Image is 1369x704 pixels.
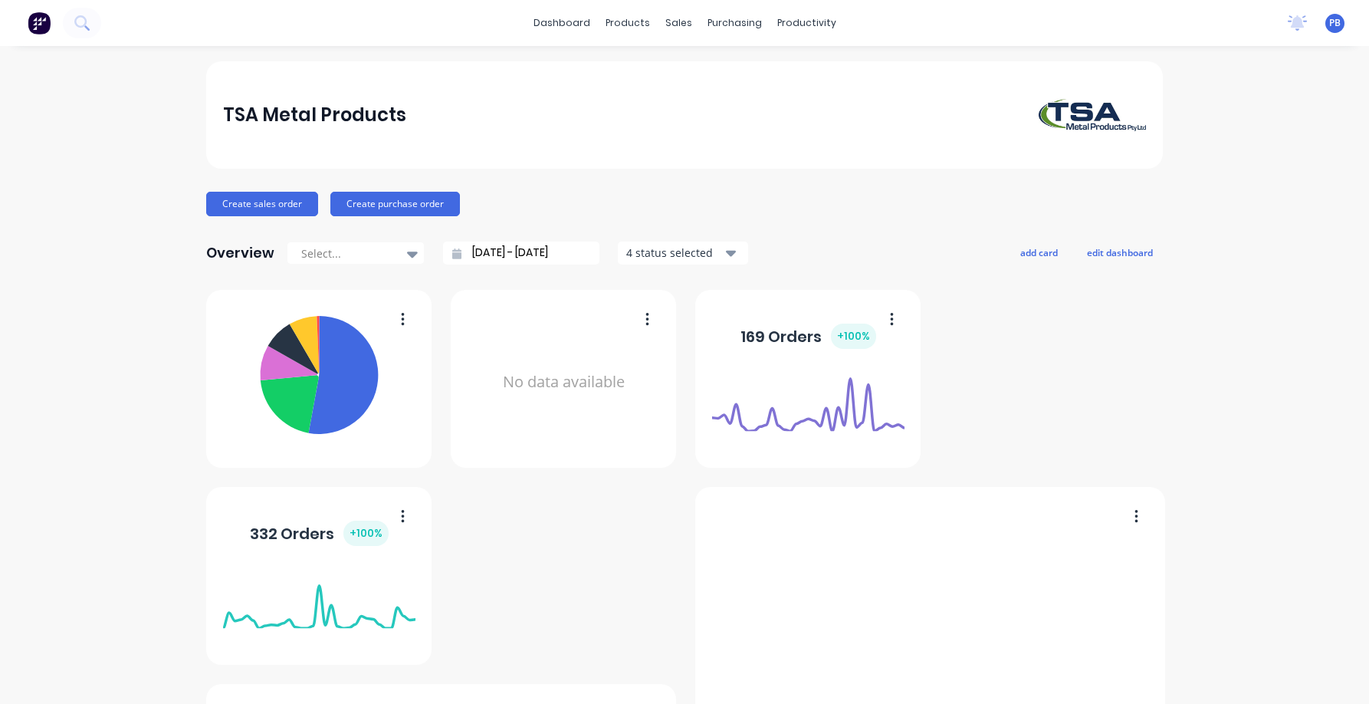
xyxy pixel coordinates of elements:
[343,521,389,546] div: + 100 %
[1077,242,1163,262] button: edit dashboard
[658,12,700,35] div: sales
[618,242,748,265] button: 4 status selected
[598,12,658,35] div: products
[206,238,274,268] div: Overview
[1010,242,1068,262] button: add card
[1329,16,1341,30] span: PB
[223,100,406,130] div: TSA Metal Products
[1039,99,1146,131] img: TSA Metal Products
[330,192,460,216] button: Create purchase order
[700,12,770,35] div: purchasing
[28,12,51,35] img: Factory
[626,245,723,261] div: 4 status selected
[740,324,876,349] div: 169 Orders
[831,324,876,349] div: + 100 %
[250,521,389,546] div: 332 Orders
[468,310,660,455] div: No data available
[526,12,598,35] a: dashboard
[206,192,318,216] button: Create sales order
[770,12,844,35] div: productivity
